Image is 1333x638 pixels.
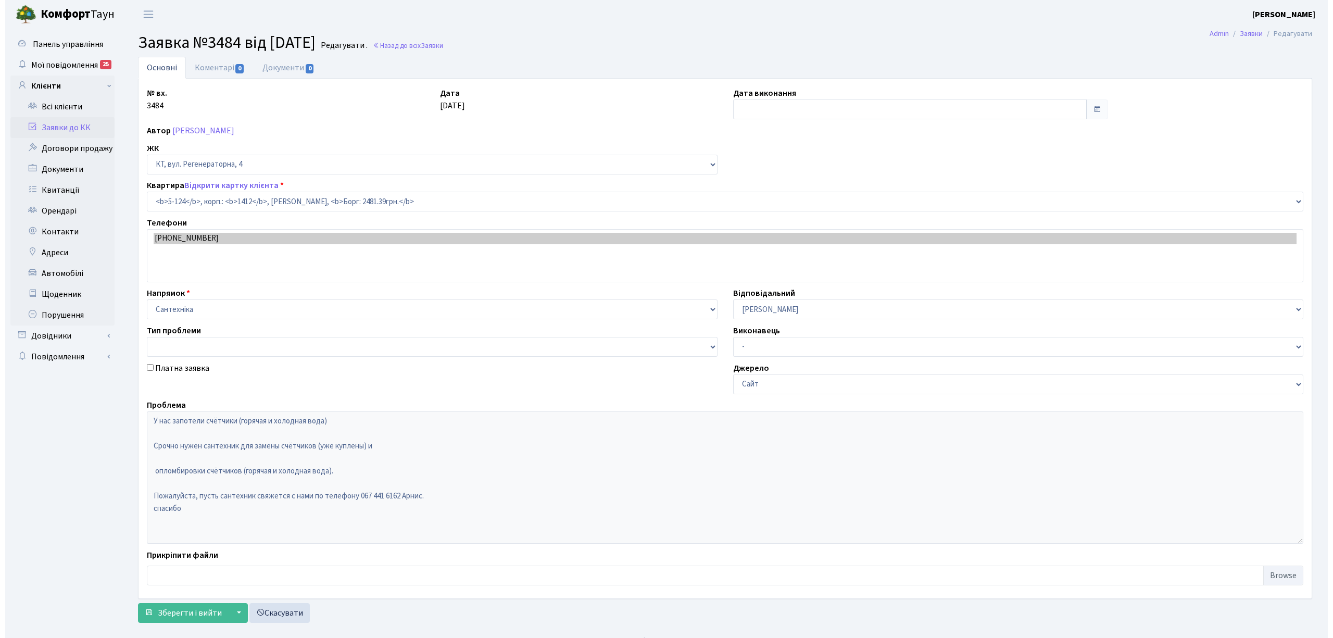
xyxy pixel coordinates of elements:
[150,362,204,374] label: Платна заявка
[728,87,791,99] label: Дата виконання
[5,284,109,305] a: Щоденник
[728,362,764,374] label: Джерело
[5,159,109,180] a: Документи
[1204,28,1224,39] a: Admin
[142,217,182,229] label: Телефони
[130,6,156,23] button: Переключити навігацію
[142,179,279,192] label: Квартира
[5,221,109,242] a: Контакти
[153,607,217,619] span: Зберегти і вийти
[1257,28,1307,40] li: Редагувати
[5,242,109,263] a: Адреси
[179,180,273,191] a: Відкрити картку клієнта
[95,60,106,69] div: 25
[148,233,1291,244] option: [PHONE_NUMBER]
[28,39,98,50] span: Панель управління
[416,41,438,51] span: Заявки
[142,411,1298,544] textarea: У нас запотели счётчики (горячая и холодная вода) Срочно нужен сантехник для замены счётчиков (уж...
[5,201,109,221] a: Орендарі
[133,603,223,623] button: Зберегти і вийти
[1189,23,1323,45] nav: breadcrumb
[35,6,109,23] span: Таун
[142,287,185,299] label: Напрямок
[5,138,109,159] a: Договори продажу
[728,324,775,337] label: Виконавець
[142,549,213,561] label: Прикріпити файли
[5,55,109,76] a: Мої повідомлення25
[133,57,181,79] a: Основні
[5,305,109,326] a: Порушення
[142,324,196,337] label: Тип проблеми
[368,41,438,51] a: Назад до всіхЗаявки
[5,96,109,117] a: Всі клієнти
[728,287,790,299] label: Відповідальний
[142,399,181,411] label: Проблема
[5,117,109,138] a: Заявки до КК
[142,124,166,137] label: Автор
[133,31,310,55] span: Заявка №3484 від [DATE]
[1235,28,1257,39] a: Заявки
[35,6,85,22] b: Комфорт
[142,142,154,155] label: ЖК
[5,76,109,96] a: Клієнти
[5,34,109,55] a: Панель управління
[1247,8,1310,21] a: [PERSON_NAME]
[244,603,305,623] a: Скасувати
[134,87,427,119] div: 3484
[427,87,720,119] div: [DATE]
[181,57,248,79] a: Коментарі
[142,87,162,99] label: № вх.
[5,263,109,284] a: Автомобілі
[230,64,238,73] span: 0
[313,41,362,51] small: Редагувати .
[10,4,31,25] img: logo.png
[5,346,109,367] a: Повідомлення
[435,87,455,99] label: Дата
[142,192,1298,211] select: )
[5,326,109,346] a: Довідники
[300,64,309,73] span: 0
[167,125,229,136] a: [PERSON_NAME]
[5,180,109,201] a: Квитанції
[248,57,318,79] a: Документи
[26,59,93,71] span: Мої повідомлення
[1247,9,1310,20] b: [PERSON_NAME]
